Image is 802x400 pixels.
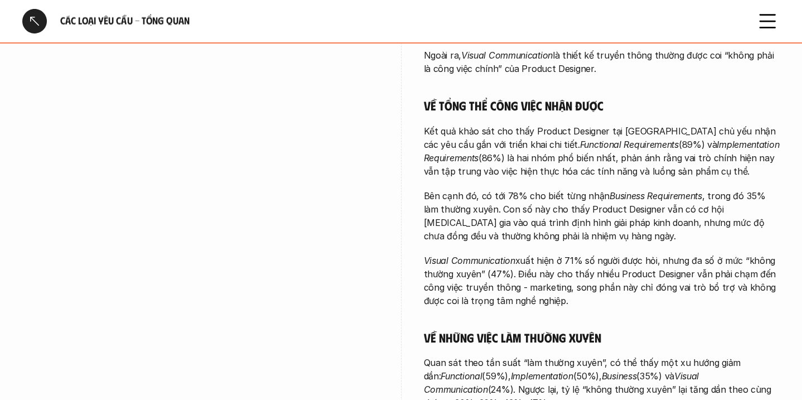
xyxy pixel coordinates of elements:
[602,370,637,382] em: Business
[424,254,780,307] p: xuất hiện ở 71% số người được hỏi, nhưng đa số ở mức “không thường xuyên” (47%). Điều này cho thấ...
[424,124,780,178] p: Kết quả khảo sát cho thấy Product Designer tại [GEOGRAPHIC_DATA] chủ yếu nhận các yêu cầu gắn với...
[580,139,679,150] em: Functional Requirements
[424,189,780,243] p: Bên cạnh đó, có tới 78% cho biết từng nhận , trong đó 35% làm thường xuyên. Con số này cho thấy P...
[461,50,553,61] em: Visual Communication
[424,139,782,163] em: Implementation Requirements
[610,190,702,201] em: Business Requirements
[441,370,482,382] em: Functional
[424,49,780,75] p: Ngoài ra, là thiết kế truyền thông thường được coi “không phải là công việc chính” của Product De...
[424,255,515,266] em: Visual Communication
[60,15,742,27] h6: Các loại yêu cầu - Tổng quan
[424,330,780,345] h5: Về những việc làm thường xuyên
[511,370,573,382] em: Implementation
[424,98,780,113] h5: Về tổng thể công việc nhận được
